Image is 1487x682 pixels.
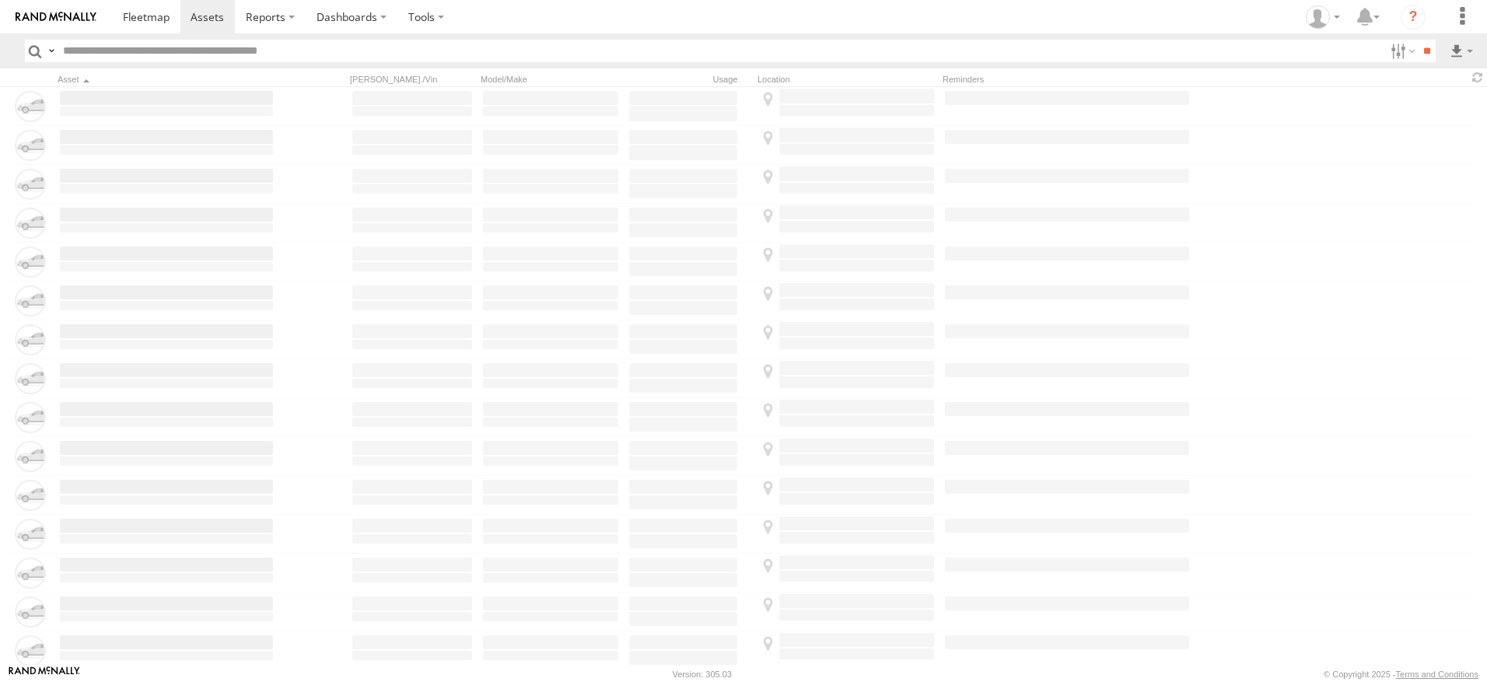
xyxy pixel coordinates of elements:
[1324,670,1478,679] div: © Copyright 2025 -
[757,74,936,85] div: Location
[350,74,474,85] div: [PERSON_NAME]./Vin
[1468,70,1487,85] span: Refresh
[1448,40,1475,62] label: Export results as...
[1300,5,1345,29] div: Darren Ward
[45,40,58,62] label: Search Query
[1401,5,1426,30] i: ?
[9,666,80,682] a: Visit our Website
[627,74,751,85] div: Usage
[58,74,275,85] div: Click to Sort
[943,74,1191,85] div: Reminders
[1396,670,1478,679] a: Terms and Conditions
[481,74,621,85] div: Model/Make
[1384,40,1418,62] label: Search Filter Options
[16,12,96,23] img: rand-logo.svg
[673,670,732,679] div: Version: 305.03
